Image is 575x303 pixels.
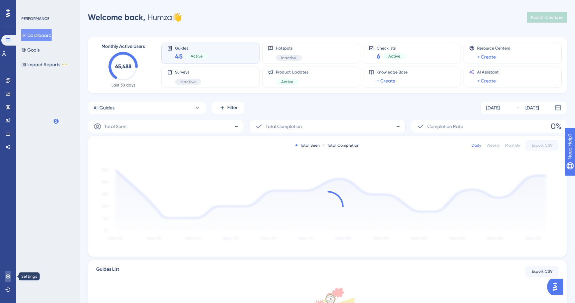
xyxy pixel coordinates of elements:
div: Weekly [486,143,500,148]
span: Surveys [175,70,201,75]
span: Completion Rate [427,122,463,130]
span: Last 30 days [111,82,135,88]
span: Inactive [180,79,196,84]
span: - [234,121,238,132]
text: 65,488 [115,63,131,70]
span: Welcome back, [88,12,145,22]
span: Filter [227,104,238,112]
button: All Guides [88,101,206,114]
span: Inactive [281,55,296,61]
button: Dashboard [21,29,52,41]
iframe: UserGuiding AI Assistant Launcher [547,277,567,297]
span: Product Updates [276,70,308,75]
span: Export CSV [532,269,553,274]
div: Humza 👋 [88,12,182,23]
span: Resource Centers [477,46,510,51]
button: Publish Changes [527,12,567,23]
span: Checklists [377,46,406,50]
div: Daily [472,143,481,148]
button: Export CSV [525,140,559,151]
div: Total Completion [322,143,359,148]
span: Publish Changes [531,15,563,20]
span: - [396,121,400,132]
span: Active [388,54,400,59]
span: Monthly Active Users [101,43,145,51]
span: Knowledge Base [377,70,408,75]
span: Need Help? [16,2,42,10]
span: Guides List [96,265,119,277]
button: Goals [21,44,40,56]
a: + Create [377,77,395,85]
div: [DATE] [486,104,500,112]
a: + Create [477,77,496,85]
a: + Create [477,53,496,61]
div: Monthly [505,143,520,148]
span: Total Seen [104,122,126,130]
span: 45 [175,52,183,61]
button: Export CSV [525,266,559,277]
span: AI Assistant [477,70,499,75]
div: BETA [62,63,68,66]
button: Filter [212,101,245,114]
span: Active [191,54,203,59]
span: 0% [551,121,561,132]
span: Total Completion [266,122,302,130]
span: Guides [175,46,208,50]
div: PERFORMANCE [21,16,49,21]
button: Impact ReportsBETA [21,59,68,71]
span: Active [281,79,293,84]
span: All Guides [94,104,114,112]
div: [DATE] [525,104,539,112]
span: Export CSV [532,143,553,148]
span: 6 [377,52,380,61]
span: Hotspots [276,46,302,51]
div: Total Seen [295,143,320,148]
